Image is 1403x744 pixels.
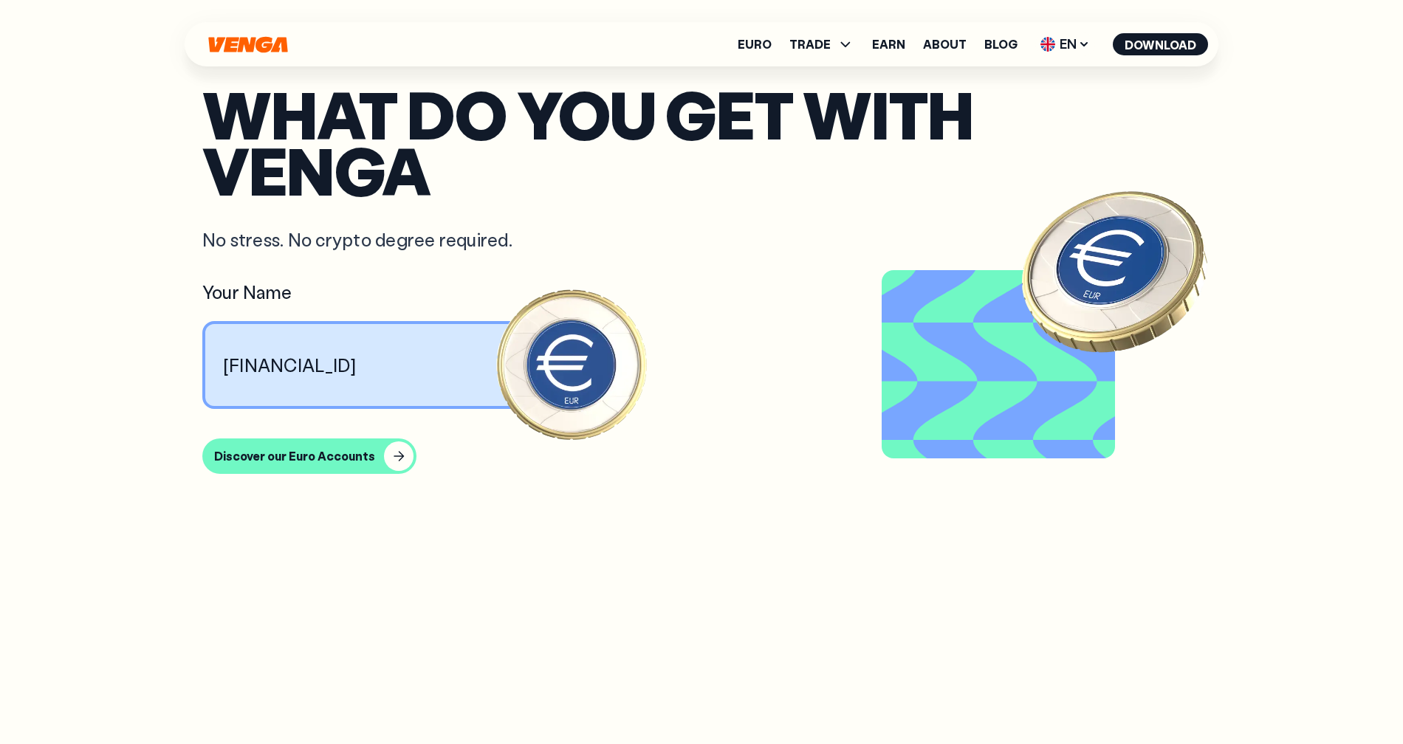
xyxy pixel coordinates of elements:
span: TRADE [789,35,854,53]
img: flag-uk [1040,37,1055,52]
p: No stress. No crypto degree required. [202,228,512,251]
svg: Home [207,36,289,53]
video: Video background [888,276,1109,453]
button: Download [1113,33,1208,55]
p: WHAT DO YOU GET WITH VENGA [202,86,1201,199]
span: TRADE [789,38,831,50]
a: Blog [984,38,1018,50]
span: EN [1035,32,1095,56]
img: EURO coin [1004,159,1226,381]
a: Euro [738,38,772,50]
img: Euro coin [493,285,651,444]
div: Your Name [202,280,572,303]
p: [FINANCIAL_ID] [223,354,357,376]
a: Earn [872,38,905,50]
a: About [923,38,967,50]
div: Discover our Euro Accounts [214,449,375,464]
a: Discover our Euro Accounts [202,438,1201,474]
button: Discover our Euro Accounts [202,438,416,474]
